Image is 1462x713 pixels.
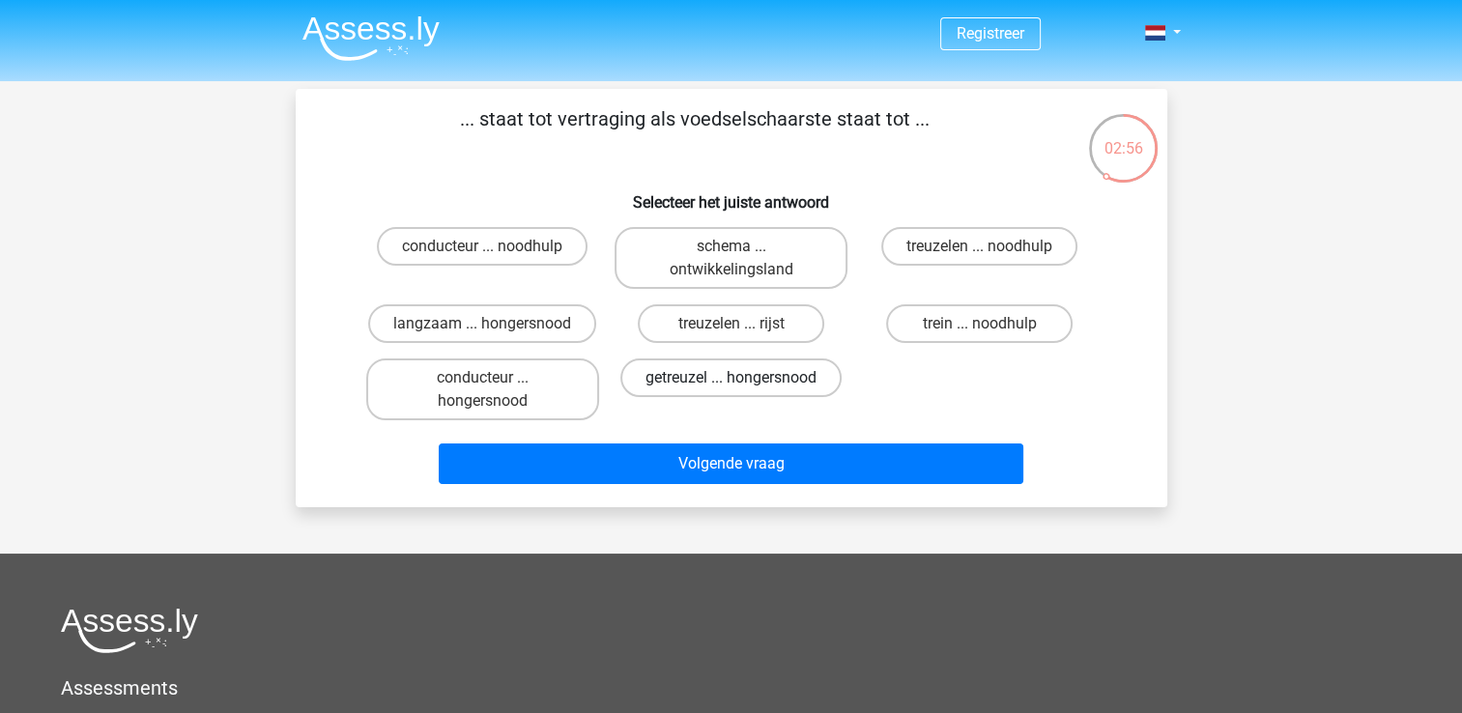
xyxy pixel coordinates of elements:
label: getreuzel ... hongersnood [620,358,842,397]
label: conducteur ... hongersnood [366,358,599,420]
div: 02:56 [1087,112,1160,160]
label: treuzelen ... noodhulp [881,227,1077,266]
a: Registreer [957,24,1024,43]
label: langzaam ... hongersnood [368,304,596,343]
img: Assessly [302,15,440,61]
label: conducteur ... noodhulp [377,227,588,266]
button: Volgende vraag [439,443,1023,484]
label: trein ... noodhulp [886,304,1073,343]
h6: Selecteer het juiste antwoord [327,178,1136,212]
h5: Assessments [61,676,1401,699]
img: Assessly logo [61,608,198,653]
label: schema ... ontwikkelingsland [615,227,847,289]
p: ... staat tot vertraging als voedselschaarste staat tot ... [327,104,1064,162]
label: treuzelen ... rijst [638,304,824,343]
